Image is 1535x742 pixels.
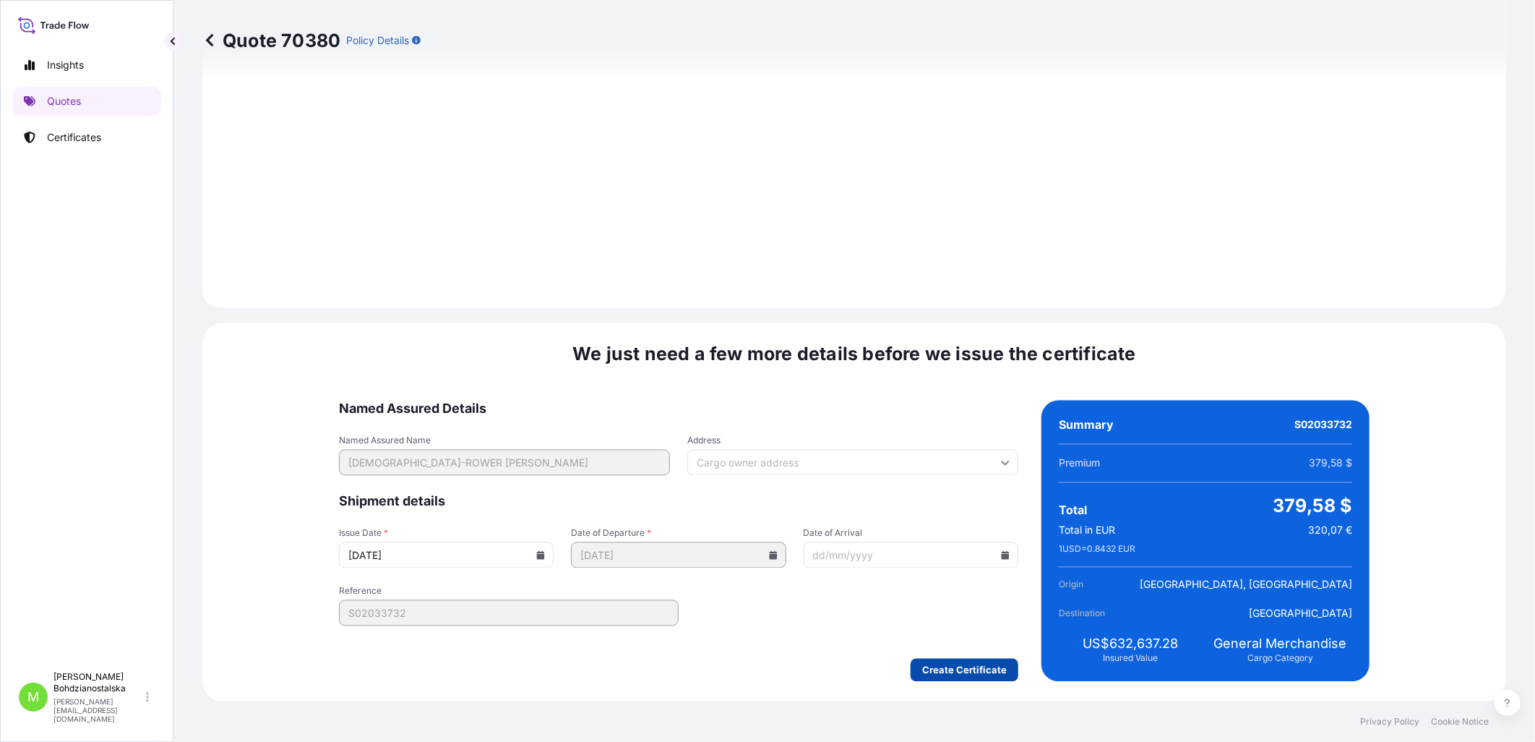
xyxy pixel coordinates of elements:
[922,663,1007,678] p: Create Certificate
[47,94,81,108] p: Quotes
[47,58,84,72] p: Insights
[1309,456,1352,471] span: 379,58 $
[1059,544,1135,555] span: 1 USD = 0.8432 EUR
[339,542,554,568] input: dd/mm/yyyy
[12,123,161,152] a: Certificates
[339,600,679,626] input: Your internal reference
[53,697,143,723] p: [PERSON_NAME][EMAIL_ADDRESS][DOMAIN_NAME]
[1104,653,1158,665] span: Insured Value
[339,401,1018,418] span: Named Assured Details
[571,528,786,540] span: Date of Departure
[1294,418,1352,432] span: S02033732
[1273,495,1352,518] span: 379,58 $
[339,435,670,447] span: Named Assured Name
[1059,456,1100,471] span: Premium
[1214,636,1347,653] span: General Merchandise
[12,87,161,116] a: Quotes
[1247,653,1313,665] span: Cargo Category
[1431,716,1489,728] a: Cookie Notice
[1083,636,1179,653] span: US$632,637.28
[1059,503,1087,518] span: Total
[1308,524,1352,538] span: 320,07 €
[1140,578,1352,592] span: [GEOGRAPHIC_DATA], [GEOGRAPHIC_DATA]
[687,450,1018,476] input: Cargo owner address
[571,542,786,568] input: dd/mm/yyyy
[202,29,340,52] p: Quote 70380
[346,33,409,48] p: Policy Details
[53,671,143,694] p: [PERSON_NAME] Bohdzianostalska
[687,435,1018,447] span: Address
[47,130,101,145] p: Certificates
[339,528,554,540] span: Issue Date
[1249,607,1352,621] span: [GEOGRAPHIC_DATA]
[12,51,161,80] a: Insights
[572,343,1136,366] span: We just need a few more details before we issue the certificate
[1059,607,1140,621] span: Destination
[804,528,1018,540] span: Date of Arrival
[27,690,39,704] span: M
[1059,418,1114,432] span: Summary
[1059,524,1115,538] span: Total in EUR
[911,659,1018,682] button: Create Certificate
[804,542,1018,568] input: dd/mm/yyyy
[1059,578,1140,592] span: Origin
[1360,716,1419,728] a: Privacy Policy
[339,493,1018,511] span: Shipment details
[339,586,679,597] span: Reference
